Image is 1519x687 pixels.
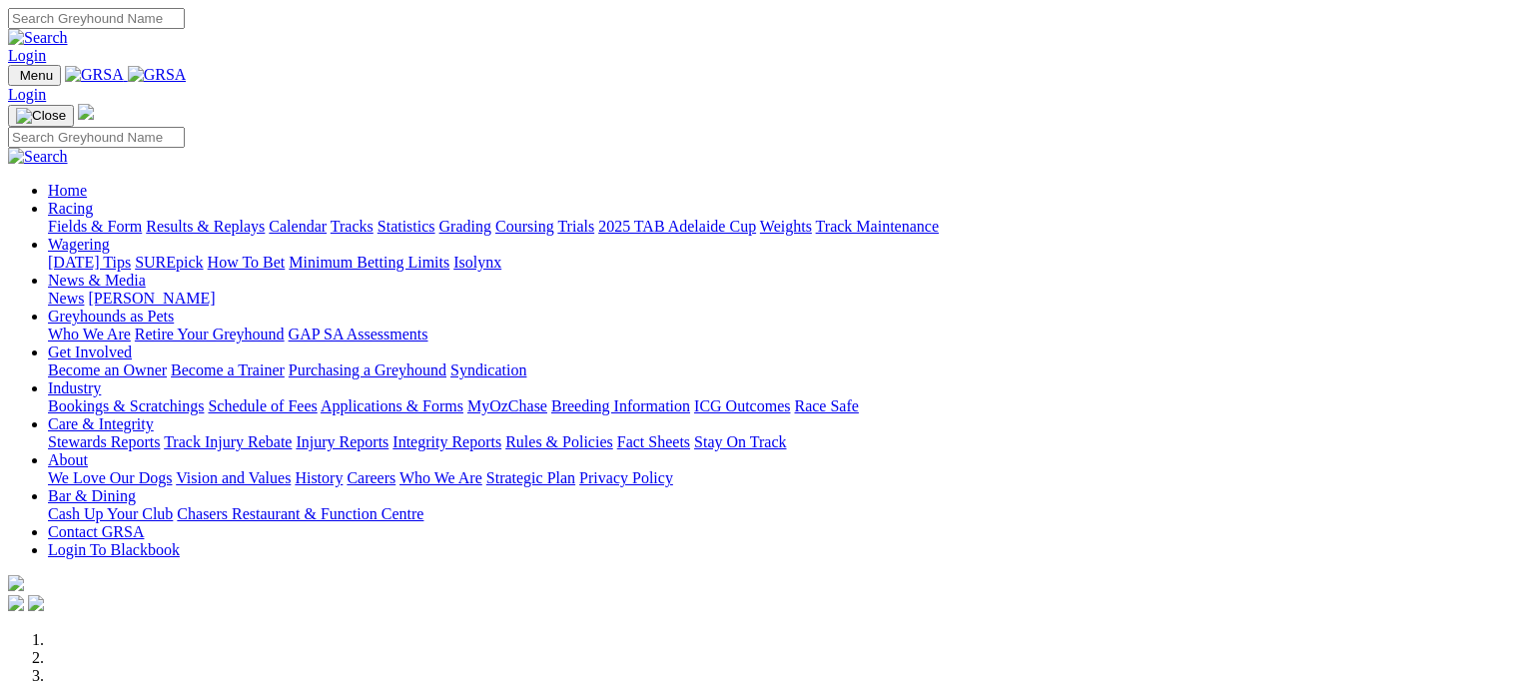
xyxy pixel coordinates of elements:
[164,433,292,450] a: Track Injury Rebate
[208,397,317,414] a: Schedule of Fees
[48,469,172,486] a: We Love Our Dogs
[296,433,388,450] a: Injury Reports
[48,236,110,253] a: Wagering
[48,290,84,307] a: News
[269,218,327,235] a: Calendar
[48,433,160,450] a: Stewards Reports
[347,469,395,486] a: Careers
[598,218,756,235] a: 2025 TAB Adelaide Cup
[48,505,1511,523] div: Bar & Dining
[495,218,554,235] a: Coursing
[816,218,939,235] a: Track Maintenance
[48,326,1511,343] div: Greyhounds as Pets
[694,397,790,414] a: ICG Outcomes
[8,47,46,64] a: Login
[48,523,144,540] a: Contact GRSA
[551,397,690,414] a: Breeding Information
[171,361,285,378] a: Become a Trainer
[48,272,146,289] a: News & Media
[289,326,428,343] a: GAP SA Assessments
[8,29,68,47] img: Search
[48,343,132,360] a: Get Involved
[48,326,131,343] a: Who We Are
[48,254,131,271] a: [DATE] Tips
[48,379,101,396] a: Industry
[289,361,446,378] a: Purchasing a Greyhound
[505,433,613,450] a: Rules & Policies
[48,415,154,432] a: Care & Integrity
[177,505,423,522] a: Chasers Restaurant & Function Centre
[295,469,343,486] a: History
[135,254,203,271] a: SUREpick
[8,86,46,103] a: Login
[48,397,204,414] a: Bookings & Scratchings
[321,397,463,414] a: Applications & Forms
[331,218,374,235] a: Tracks
[557,218,594,235] a: Trials
[78,104,94,120] img: logo-grsa-white.png
[48,433,1511,451] div: Care & Integrity
[694,433,786,450] a: Stay On Track
[16,108,66,124] img: Close
[48,200,93,217] a: Racing
[48,469,1511,487] div: About
[467,397,547,414] a: MyOzChase
[48,218,1511,236] div: Racing
[289,254,449,271] a: Minimum Betting Limits
[48,218,142,235] a: Fields & Form
[8,65,61,86] button: Toggle navigation
[48,308,174,325] a: Greyhounds as Pets
[8,148,68,166] img: Search
[208,254,286,271] a: How To Bet
[48,505,173,522] a: Cash Up Your Club
[579,469,673,486] a: Privacy Policy
[65,66,124,84] img: GRSA
[128,66,187,84] img: GRSA
[20,68,53,83] span: Menu
[28,595,44,611] img: twitter.svg
[760,218,812,235] a: Weights
[48,487,136,504] a: Bar & Dining
[48,361,167,378] a: Become an Owner
[8,575,24,591] img: logo-grsa-white.png
[8,595,24,611] img: facebook.svg
[8,127,185,148] input: Search
[486,469,575,486] a: Strategic Plan
[453,254,501,271] a: Isolynx
[48,254,1511,272] div: Wagering
[146,218,265,235] a: Results & Replays
[794,397,858,414] a: Race Safe
[176,469,291,486] a: Vision and Values
[88,290,215,307] a: [PERSON_NAME]
[617,433,690,450] a: Fact Sheets
[378,218,435,235] a: Statistics
[8,105,74,127] button: Toggle navigation
[439,218,491,235] a: Grading
[399,469,482,486] a: Who We Are
[48,397,1511,415] div: Industry
[48,541,180,558] a: Login To Blackbook
[392,433,501,450] a: Integrity Reports
[48,451,88,468] a: About
[48,361,1511,379] div: Get Involved
[450,361,526,378] a: Syndication
[8,8,185,29] input: Search
[48,290,1511,308] div: News & Media
[135,326,285,343] a: Retire Your Greyhound
[48,182,87,199] a: Home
